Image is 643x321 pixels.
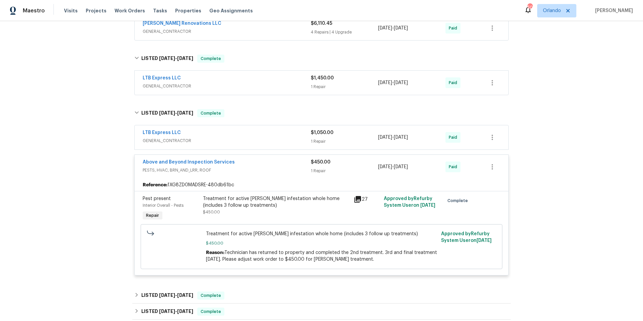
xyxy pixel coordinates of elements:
span: [DATE] [159,111,175,115]
span: $1,450.00 [311,76,334,80]
span: [DATE] [394,135,408,140]
span: Complete [447,197,471,204]
span: Paid [449,79,460,86]
span: - [159,293,193,298]
span: Projects [86,7,106,14]
span: [DATE] [378,26,392,30]
span: Approved by Refurby System User on [441,232,492,243]
span: Orlando [543,7,561,14]
h6: LISTED [141,55,193,63]
span: Treatment for active [PERSON_NAME] infestation whole home (includes 3 follow up treatments) [206,231,437,237]
a: LTB Express LLC [143,76,181,80]
h6: LISTED [141,308,193,316]
b: Reference: [143,182,167,188]
div: LISTED [DATE]-[DATE]Complete [132,103,511,124]
a: Above and Beyond Inspection Services [143,160,235,165]
span: Complete [198,308,224,315]
div: 4 Repairs | 4 Upgrade [311,29,378,36]
span: Reason: [206,250,224,255]
div: 50 [527,4,532,11]
span: - [159,111,193,115]
div: 1 Repair [311,83,378,90]
span: - [378,164,408,170]
span: - [378,79,408,86]
span: Repair [143,212,162,219]
span: GENERAL_CONTRACTOR [143,28,311,35]
span: Complete [198,292,224,299]
div: LISTED [DATE]-[DATE]Complete [132,304,511,320]
span: Approved by Refurby System User on [384,196,435,208]
span: Work Orders [115,7,145,14]
h6: LISTED [141,292,193,300]
span: Maestro [23,7,45,14]
span: GENERAL_CONTRACTOR [143,83,311,89]
span: Interior Overall - Pests [143,203,184,207]
span: [DATE] [378,80,392,85]
span: Paid [449,25,460,31]
span: Visits [64,7,78,14]
div: 1XG8ZD0MADSRE-480db61bc [135,179,508,191]
a: [PERSON_NAME] Renovations LLC [143,21,221,26]
span: [DATE] [378,165,392,169]
span: Technician has returned to property and completed the 2nd treatment. 3rd and final treatment [DAT... [206,250,437,262]
span: [DATE] [159,309,175,314]
div: LISTED [DATE]-[DATE]Complete [132,48,511,69]
span: [PERSON_NAME] [592,7,633,14]
span: [DATE] [177,111,193,115]
span: [DATE] [159,293,175,298]
span: - [378,25,408,31]
span: Complete [198,55,224,62]
div: 27 [354,195,380,203]
span: GENERAL_CONTRACTOR [143,137,311,144]
span: [DATE] [477,238,492,243]
div: Treatment for active [PERSON_NAME] infestation whole home (includes 3 follow up treatments) [203,195,350,209]
span: [DATE] [159,56,175,61]
span: Tasks [153,8,167,13]
span: - [159,309,193,314]
div: 1 Repair [311,168,378,174]
span: Complete [198,110,224,117]
span: Paid [449,164,460,170]
span: [DATE] [177,293,193,298]
span: $6,110.45 [311,21,332,26]
span: $450.00 [311,160,331,165]
h6: LISTED [141,109,193,117]
span: [DATE] [420,203,435,208]
a: LTB Express LLC [143,130,181,135]
span: - [378,134,408,141]
span: PESTS, HVAC, BRN_AND_LRR, ROOF [143,167,311,174]
span: Paid [449,134,460,141]
span: Properties [175,7,201,14]
span: $450.00 [206,240,437,247]
span: $1,050.00 [311,130,334,135]
span: [DATE] [394,26,408,30]
span: [DATE] [177,56,193,61]
span: - [159,56,193,61]
span: $450.00 [203,210,220,214]
div: LISTED [DATE]-[DATE]Complete [132,287,511,304]
span: Pest present [143,196,171,201]
span: [DATE] [394,80,408,85]
span: Geo Assignments [209,7,253,14]
span: [DATE] [378,135,392,140]
span: [DATE] [394,165,408,169]
span: [DATE] [177,309,193,314]
div: 1 Repair [311,138,378,145]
